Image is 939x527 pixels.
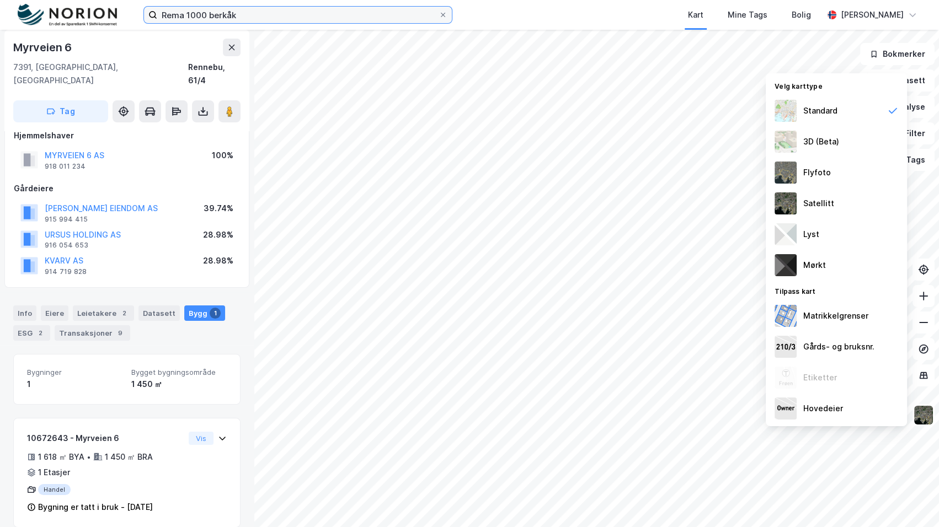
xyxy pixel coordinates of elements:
[766,76,907,95] div: Velg karttype
[105,450,153,464] div: 1 450 ㎡ BRA
[210,308,221,319] div: 1
[803,197,834,210] div: Satellitt
[189,432,214,445] button: Vis
[775,305,797,327] img: cadastreBorders.cfe08de4b5ddd52a10de.jpeg
[803,228,819,241] div: Lyst
[18,4,117,26] img: norion-logo.80e7a08dc31c2e691866.png
[775,162,797,184] img: Z
[13,100,108,122] button: Tag
[212,149,233,162] div: 100%
[38,501,153,514] div: Bygning er tatt i bruk - [DATE]
[35,327,46,338] div: 2
[803,259,826,272] div: Mørkt
[203,228,233,241] div: 28.98%
[87,453,91,461] div: •
[27,378,122,391] div: 1
[803,371,837,384] div: Etiketter
[775,192,797,214] img: 9k=
[766,281,907,300] div: Tilpass kart
[157,7,439,23] input: Søk på adresse, matrikkel, gårdeiere, leietakere eller personer
[913,405,934,426] img: 9k=
[204,202,233,215] div: 39.74%
[803,104,837,117] div: Standard
[860,43,935,65] button: Bokmerker
[13,305,36,321] div: Info
[138,305,180,321] div: Datasett
[775,100,797,122] img: Z
[45,162,86,171] div: 918 011 234
[119,308,130,319] div: 2
[41,305,68,321] div: Eiere
[728,8,767,21] div: Mine Tags
[882,122,935,144] button: Filter
[14,182,240,195] div: Gårdeiere
[775,336,797,358] img: cadastreKeys.547ab17ec502f5a4ef2b.jpeg
[803,135,839,148] div: 3D (Beta)
[884,474,939,527] div: Kontrollprogram for chat
[803,309,868,322] div: Matrikkelgrenser
[188,61,241,87] div: Rennebu, 61/4
[184,305,225,321] div: Bygg
[803,166,831,179] div: Flyfoto
[131,378,227,391] div: 1 450 ㎡
[688,8,703,21] div: Kart
[841,8,904,21] div: [PERSON_NAME]
[38,450,84,464] div: 1 618 ㎡ BYA
[45,241,88,250] div: 916 054 653
[14,129,240,142] div: Hjemmelshaver
[13,325,50,341] div: ESG
[792,8,811,21] div: Bolig
[775,131,797,153] img: Z
[38,466,70,479] div: 1 Etasjer
[131,368,227,377] span: Bygget bygningsområde
[13,61,188,87] div: 7391, [GEOGRAPHIC_DATA], [GEOGRAPHIC_DATA]
[775,397,797,420] img: majorOwner.b5e170eddb5c04bfeeff.jpeg
[27,368,122,377] span: Bygninger
[775,223,797,245] img: luj3wr1y2y3+OchiMxRmMxRlscgabnMEmZ7DJGWxyBpucwSZnsMkZbHIGm5zBJmewyRlscgabnMEmZ7DJGWxyBpucwSZnsMkZ...
[73,305,134,321] div: Leietakere
[115,327,126,338] div: 9
[867,69,935,92] button: Datasett
[45,267,87,276] div: 914 719 828
[884,474,939,527] iframe: Chat Widget
[203,254,233,267] div: 28.98%
[55,325,130,341] div: Transaksjoner
[13,39,74,56] div: Myrveien 6
[775,367,797,389] img: Z
[775,254,797,276] img: nCdM7BzjoCAAAAAElFTkSuQmCC
[883,149,935,171] button: Tags
[27,432,184,445] div: 10672643 - Myrveien 6
[45,215,88,224] div: 915 994 415
[803,340,874,353] div: Gårds- og bruksnr.
[803,402,843,415] div: Hovedeier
